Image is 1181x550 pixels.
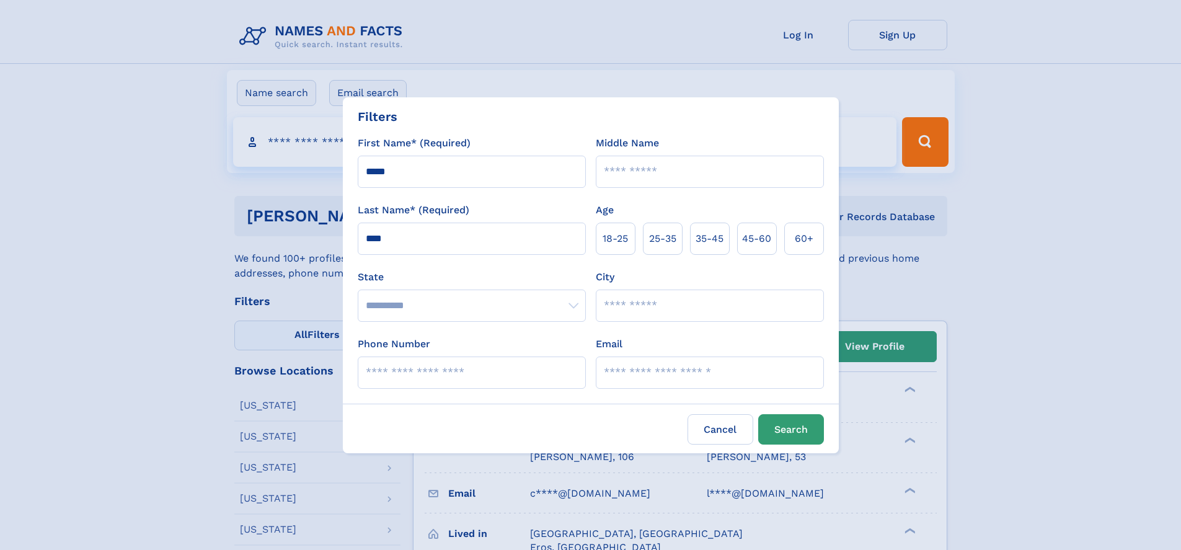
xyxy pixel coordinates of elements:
[358,107,397,126] div: Filters
[358,203,469,218] label: Last Name* (Required)
[649,231,676,246] span: 25‑35
[596,270,614,285] label: City
[596,203,614,218] label: Age
[358,337,430,352] label: Phone Number
[758,414,824,445] button: Search
[596,337,622,352] label: Email
[358,270,586,285] label: State
[596,136,659,151] label: Middle Name
[795,231,813,246] span: 60+
[603,231,628,246] span: 18‑25
[742,231,771,246] span: 45‑60
[696,231,723,246] span: 35‑45
[358,136,471,151] label: First Name* (Required)
[688,414,753,445] label: Cancel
